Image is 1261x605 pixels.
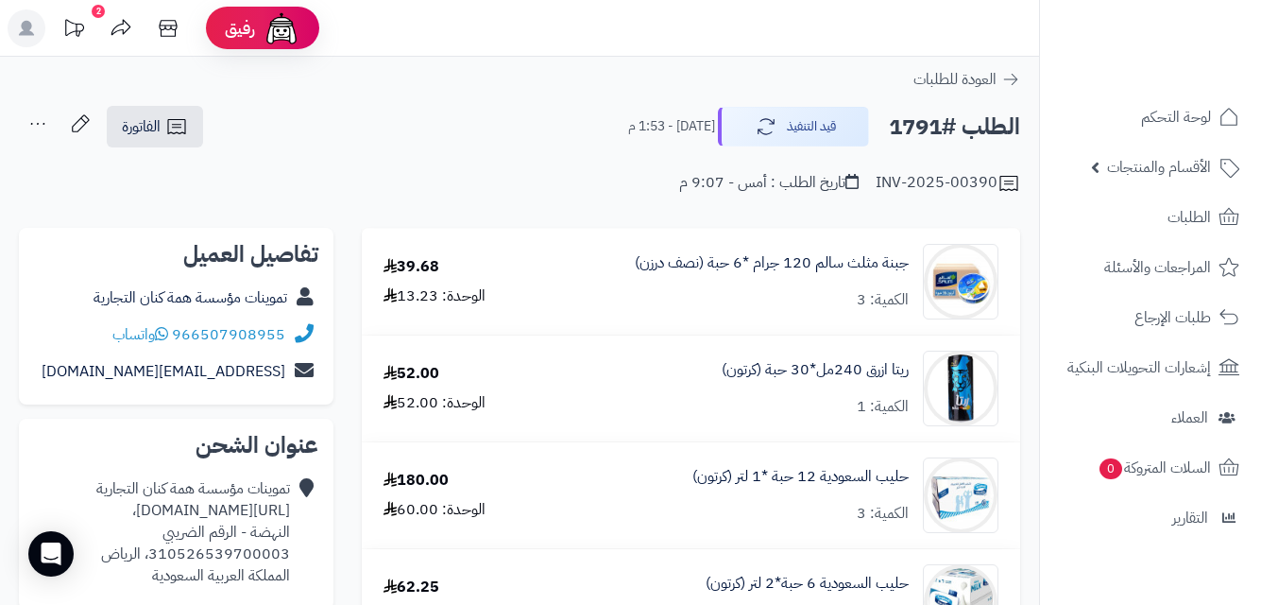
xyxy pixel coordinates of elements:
[383,392,486,414] div: الوحدة: 52.00
[172,323,285,346] a: 966507908955
[1098,455,1211,481] span: السلات المتروكة
[34,434,318,457] h2: عنوان الشحن
[1051,495,1250,541] a: التقارير
[1107,154,1211,181] span: الأقسام والمنتجات
[107,106,203,147] a: الفاتورة
[263,9,300,47] img: ai-face.png
[722,359,909,381] a: ريتا ازرق 240مل*30 حبة (كرتون)
[913,68,997,91] span: العودة للطلبات
[692,466,909,488] a: حليب السعودية 12 حبة *1 لتر (كرتون)
[1133,48,1243,88] img: logo-2.png
[679,172,859,194] div: تاريخ الطلب : أمس - 9:07 م
[50,9,97,52] a: تحديثات المنصة
[924,244,997,320] img: 1747327882-Screenshot%202025-05-15%20194829-90x90.jpg
[383,285,486,307] div: الوحدة: 13.23
[34,243,318,266] h2: تفاصيل العميل
[1051,445,1250,491] a: السلات المتروكة0
[225,17,255,40] span: رفيق
[383,363,439,385] div: 52.00
[383,499,486,521] div: الوحدة: 60.00
[1051,295,1250,340] a: طلبات الإرجاع
[1141,104,1211,130] span: لوحة التحكم
[1134,304,1211,331] span: طلبات الإرجاع
[1051,245,1250,290] a: المراجعات والأسئلة
[876,172,1020,195] div: INV-2025-00390
[924,351,997,426] img: 1747743191-71Ws9y4dH7L._AC_SL1500-90x90.jpg
[1051,195,1250,240] a: الطلبات
[1051,95,1250,140] a: لوحة التحكم
[857,396,909,418] div: الكمية: 1
[383,577,439,598] div: 62.25
[857,289,909,311] div: الكمية: 3
[924,458,997,533] img: 1747744811-01316ca4-bdae-4b0a-85ff-47740e91-90x90.jpg
[92,5,105,18] div: 2
[1099,458,1122,479] span: 0
[857,503,909,525] div: الكمية: 3
[1172,505,1208,531] span: التقارير
[706,573,909,595] a: حليب السعودية 6 حبة*2 لتر (كرتون)
[1104,254,1211,281] span: المراجعات والأسئلة
[635,252,909,274] a: جبنة مثلث سالم 120 جرام *6 حبة (نصف درزن)
[1171,405,1208,431] span: العملاء
[94,286,287,309] a: تموينات مؤسسة همة كنان التجارية
[1067,354,1211,381] span: إشعارات التحويلات البنكية
[383,256,439,278] div: 39.68
[913,68,1020,91] a: العودة للطلبات
[628,117,715,136] small: [DATE] - 1:53 م
[112,323,168,346] a: واتساب
[1167,204,1211,231] span: الطلبات
[718,107,869,147] button: قيد التنفيذ
[42,360,285,383] a: [EMAIL_ADDRESS][DOMAIN_NAME]
[28,531,74,577] div: Open Intercom Messenger
[889,108,1020,147] h2: الطلب #1791
[383,470,449,492] div: 180.00
[1051,345,1250,390] a: إشعارات التحويلات البنكية
[34,478,290,586] div: تموينات مؤسسة همة كنان التجارية [URL][DOMAIN_NAME]، النهضة - الرقم الضريبي 310526539700003، الريا...
[1051,395,1250,441] a: العملاء
[122,115,161,138] span: الفاتورة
